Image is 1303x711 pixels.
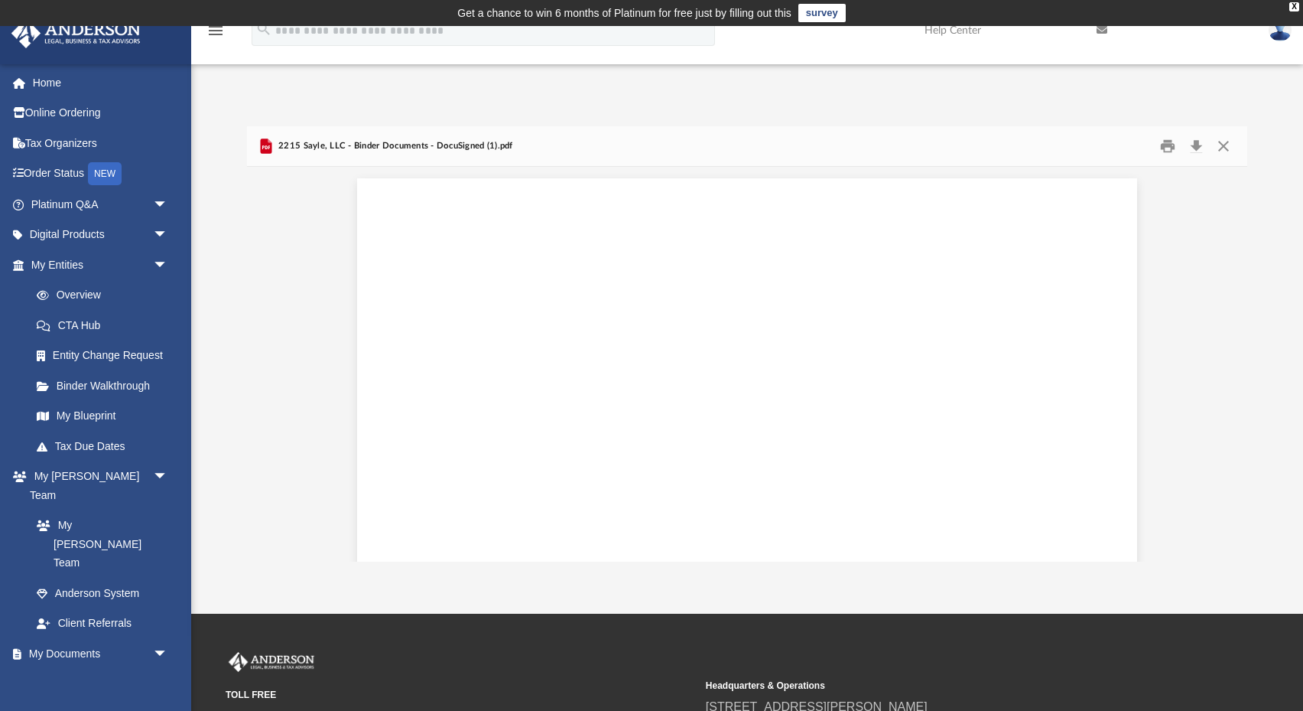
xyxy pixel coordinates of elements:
[1182,135,1210,158] button: Download
[1210,135,1237,158] button: Close
[226,688,695,702] small: TOLL FREE
[275,139,513,153] span: 2215 Sayle, LLC - Binder Documents - DocuSigned (1).pdf
[21,370,191,401] a: Binder Walkthrough
[206,21,225,40] i: menu
[11,158,191,190] a: Order StatusNEW
[153,189,184,220] span: arrow_drop_down
[11,98,191,129] a: Online Ordering
[1269,19,1292,41] img: User Pic
[21,510,176,579] a: My [PERSON_NAME] Team
[153,638,184,670] span: arrow_drop_down
[11,67,191,98] a: Home
[11,638,184,669] a: My Documentsarrow_drop_down
[798,4,846,22] a: survey
[7,18,145,48] img: Anderson Advisors Platinum Portal
[11,220,191,250] a: Digital Productsarrow_drop_down
[1289,2,1299,11] div: close
[21,280,191,311] a: Overview
[255,21,272,38] i: search
[11,461,184,510] a: My [PERSON_NAME] Teamarrow_drop_down
[153,461,184,493] span: arrow_drop_down
[88,162,122,185] div: NEW
[11,250,191,280] a: My Entitiesarrow_drop_down
[706,679,1175,693] small: Headquarters & Operations
[457,4,791,22] div: Get a chance to win 6 months of Platinum for free just by filling out this
[226,652,317,672] img: Anderson Advisors Platinum Portal
[11,189,191,220] a: Platinum Q&Aarrow_drop_down
[247,167,1248,562] div: File preview
[21,341,191,371] a: Entity Change Request
[21,578,184,608] a: Anderson System
[1152,135,1183,158] button: Print
[206,29,225,40] a: menu
[247,126,1248,562] div: Preview
[247,167,1248,562] div: Document Viewer
[153,220,184,251] span: arrow_drop_down
[21,310,191,341] a: CTA Hub
[21,431,191,461] a: Tax Due Dates
[21,401,184,432] a: My Blueprint
[153,250,184,281] span: arrow_drop_down
[11,128,191,158] a: Tax Organizers
[21,608,184,639] a: Client Referrals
